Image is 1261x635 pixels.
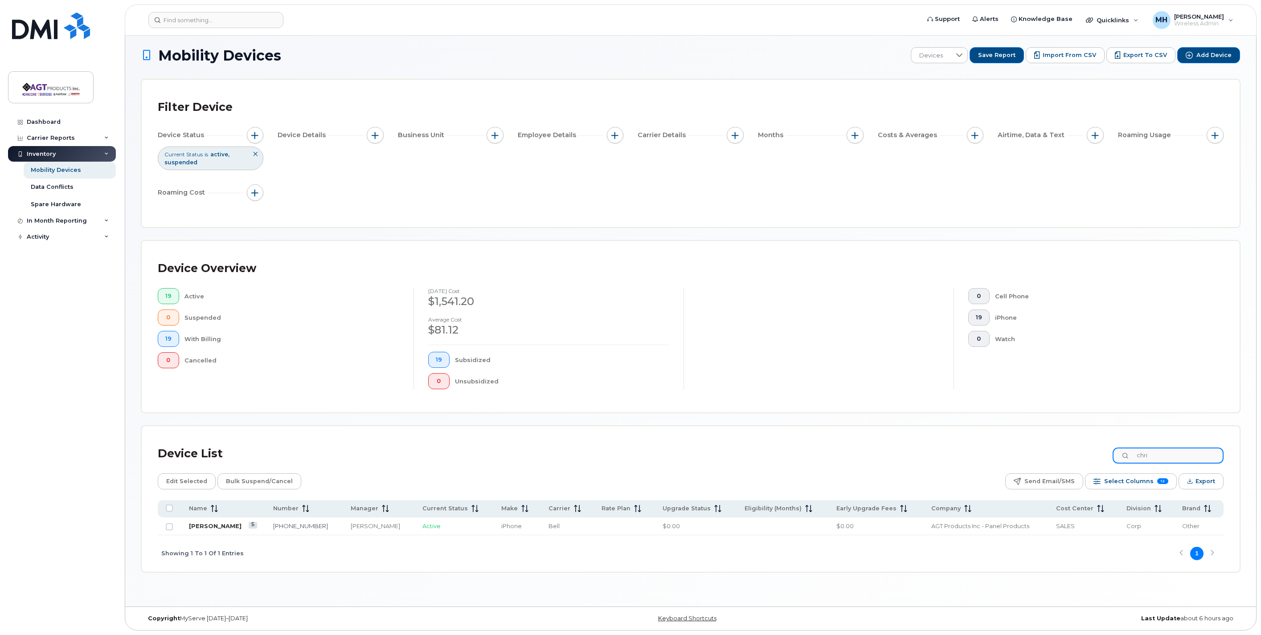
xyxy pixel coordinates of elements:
div: about 6 hours ago [874,615,1240,622]
span: Manager [351,505,378,513]
span: Active [422,522,441,529]
span: Roaming Cost [158,188,208,197]
span: 0 [436,378,442,385]
button: Bulk Suspend/Cancel [217,473,301,489]
button: Save Report [970,47,1024,63]
div: With Billing [184,331,400,347]
span: Add Device [1196,51,1232,59]
span: Business Unit [398,130,447,140]
span: suspended [164,159,197,166]
span: Send Email/SMS [1024,475,1075,488]
strong: Copyright [148,615,180,622]
button: Import from CSV [1026,47,1105,63]
button: 0 [968,331,990,347]
span: Devices [911,48,951,64]
span: Airtime, Data & Text [998,130,1067,140]
span: Eligibility (Months) [745,505,802,513]
span: Device Status [158,130,207,140]
span: active [210,151,229,158]
span: $0.00 [836,522,854,529]
span: 12 [1157,478,1168,484]
button: 19 [158,331,179,347]
a: View Last Bill [249,522,257,529]
button: 0 [158,309,179,326]
span: Edit Selected [166,475,207,488]
span: Early Upgrade Fees [836,505,897,513]
span: Select Columns [1104,475,1154,488]
button: Add Device [1177,47,1240,63]
span: Roaming Usage [1118,130,1174,140]
div: Subsidized [455,352,670,368]
span: 0 [165,357,172,364]
div: Watch [995,331,1210,347]
h4: Average cost [428,317,669,322]
button: Export to CSV [1106,47,1175,63]
button: 0 [158,352,179,368]
span: Costs & Averages [878,130,940,140]
span: Import from CSV [1043,51,1096,59]
div: [PERSON_NAME] [351,522,406,530]
span: Showing 1 To 1 Of 1 Entries [161,547,244,560]
span: SALES [1056,522,1075,529]
button: Export [1179,473,1224,489]
button: 19 [158,288,179,304]
span: Make [501,505,518,513]
button: 0 [428,373,450,389]
span: 0 [976,293,982,300]
button: 19 [428,352,450,368]
span: Name [189,505,207,513]
div: Device Overview [158,257,256,280]
span: Corp [1126,522,1141,529]
span: Employee Details [518,130,579,140]
span: 19 [165,335,172,342]
a: [PHONE_NUMBER] [273,522,328,529]
div: Device List [158,442,223,465]
strong: Last Update [1141,615,1180,622]
input: Search Device List ... [1113,448,1224,464]
button: 19 [968,309,990,326]
div: Active [184,288,400,304]
span: 19 [976,314,982,321]
span: Carrier Details [638,130,688,140]
div: Suspended [184,309,400,326]
span: AGT Products Inc - Panel Products [931,522,1029,529]
button: Edit Selected [158,473,216,489]
span: 19 [436,356,442,363]
span: Mobility Devices [158,48,281,63]
span: Rate Plan [602,505,630,513]
span: Months [758,130,786,140]
span: Bulk Suspend/Cancel [226,475,293,488]
span: Cost Center [1056,505,1093,513]
div: Cell Phone [995,288,1210,304]
span: Device Details [278,130,328,140]
span: is [205,151,208,158]
span: 19 [165,293,172,300]
span: Export to CSV [1123,51,1167,59]
div: Filter Device [158,96,233,119]
span: 0 [976,335,982,342]
span: Upgrade Status [663,505,711,513]
button: Send Email/SMS [1005,473,1083,489]
div: MyServe [DATE]–[DATE] [141,615,508,622]
div: $81.12 [428,322,669,338]
a: Keyboard Shortcuts [658,615,716,622]
span: Current Status [422,505,468,513]
span: Other [1182,522,1200,529]
span: Company [931,505,961,513]
div: $1,541.20 [428,294,669,309]
span: Carrier [549,505,570,513]
button: Select Columns 12 [1085,473,1177,489]
div: iPhone [995,309,1210,326]
span: $0.00 [663,522,680,529]
span: 0 [165,314,172,321]
span: Current Status [164,151,203,158]
span: iPhone [501,522,522,529]
span: Bell [549,522,560,529]
span: Division [1126,505,1151,513]
span: Number [273,505,299,513]
span: Save Report [978,51,1015,59]
button: Page 1 [1190,547,1204,560]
